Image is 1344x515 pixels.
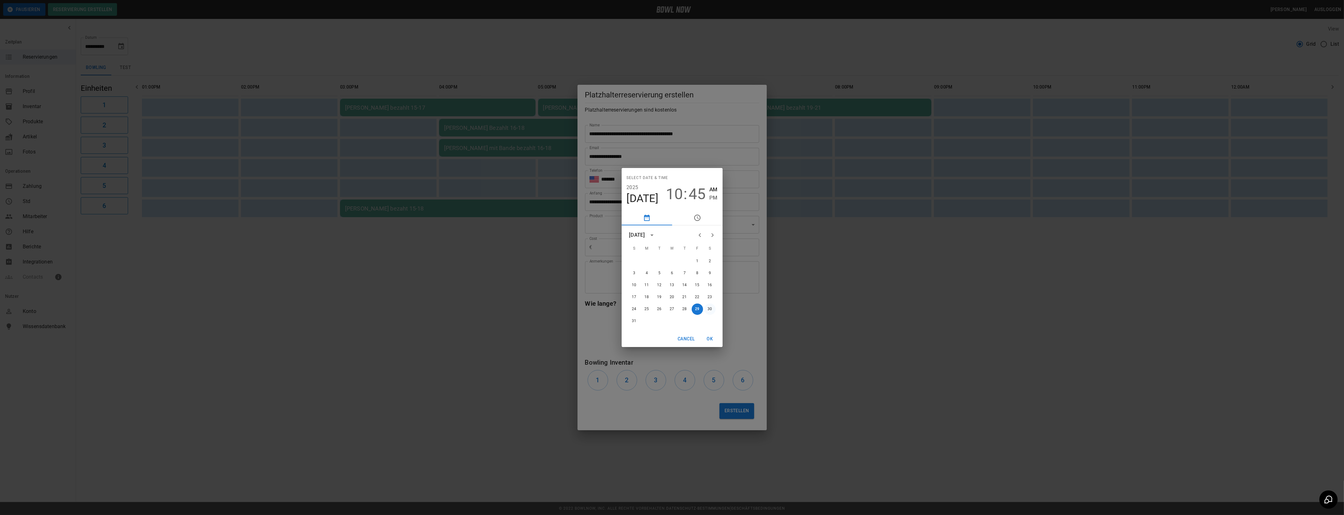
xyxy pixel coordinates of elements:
button: 18 [641,292,653,303]
span: Monday [641,242,653,255]
span: Saturday [704,242,716,255]
button: 15 [692,280,703,291]
button: 16 [704,280,716,291]
button: calendar view is open, switch to year view [647,230,657,240]
div: [DATE] [629,231,645,239]
button: 6 [666,268,678,279]
button: 30 [704,304,716,315]
span: Thursday [679,242,690,255]
button: PM [709,194,717,202]
button: 23 [704,292,716,303]
button: 26 [654,304,665,315]
button: 3 [629,268,640,279]
button: 9 [704,268,716,279]
button: 22 [692,292,703,303]
button: 2025 [627,183,638,192]
button: 17 [629,292,640,303]
button: 31 [629,315,640,327]
button: Next month [706,229,719,241]
span: Wednesday [666,242,678,255]
span: Select date & time [627,173,668,183]
button: 8 [692,268,703,279]
button: [DATE] [627,192,659,205]
button: 5 [654,268,665,279]
button: 12 [654,280,665,291]
button: AM [709,185,717,194]
button: 24 [629,304,640,315]
button: 10 [666,185,683,203]
button: 1 [692,256,703,267]
button: 19 [654,292,665,303]
button: 29 [692,304,703,315]
span: Friday [692,242,703,255]
button: pick time [672,210,723,225]
button: OK [700,333,720,345]
button: Previous month [694,229,706,241]
button: Cancel [675,333,697,345]
button: 14 [679,280,690,291]
button: 2 [704,256,716,267]
button: 27 [666,304,678,315]
span: : [684,185,687,203]
button: 7 [679,268,690,279]
button: pick date [622,210,672,225]
button: 11 [641,280,653,291]
button: 4 [641,268,653,279]
button: 13 [666,280,678,291]
button: 25 [641,304,653,315]
button: 10 [629,280,640,291]
span: Sunday [629,242,640,255]
button: 20 [666,292,678,303]
button: 28 [679,304,690,315]
span: Tuesday [654,242,665,255]
button: 21 [679,292,690,303]
button: 45 [689,185,706,203]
